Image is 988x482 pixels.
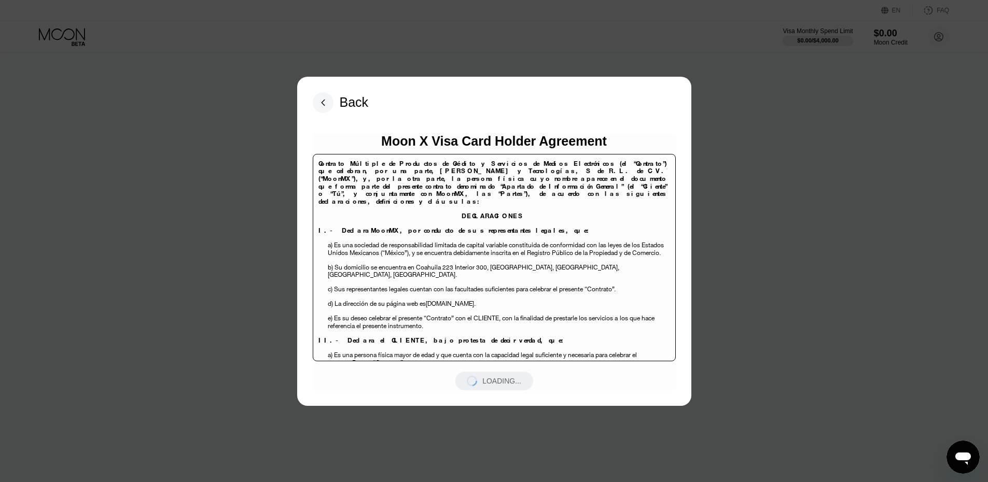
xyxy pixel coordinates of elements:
[328,299,331,308] span: d
[328,240,664,257] span: a) Es una sociedad de responsabilidad limitada de capital variable constituida de conformidad con...
[331,299,426,308] span: ) La dirección de su página web es
[318,174,667,198] span: y, por la otra parte, la persona física cuyo nombre aparece en el documento que forma parte del p...
[318,336,566,345] span: II.- Declara el CLIENTE, bajo protesta de decir verdad, que:
[416,263,618,272] span: Coahuila 223 Interior 300, [GEOGRAPHIC_DATA], [GEOGRAPHIC_DATA]
[328,263,619,279] span: , [GEOGRAPHIC_DATA], [GEOGRAPHIC_DATA].
[318,189,667,206] span: , las “Partes”), de acuerdo con las siguientes declaraciones, definiciones y cláusulas:
[610,314,618,322] span: s a
[328,350,637,367] span: a) Es una persona física mayor de edad y que cuenta con la capacidad legal suficiente y necesaria...
[328,285,331,293] span: c
[318,166,667,183] span: [PERSON_NAME] y Tecnologías, S de R.L. de C.V. (“MoonMX”),
[381,134,607,149] div: Moon X Visa Card Holder Agreement
[328,314,655,330] span: los que hace referencia el presente instrumento.
[313,92,369,113] div: Back
[331,285,616,293] span: ) Sus representantes legales cuentan con las facultades suficientes para celebrar el presente “Co...
[462,211,524,220] span: DECLARACIONES
[328,263,414,272] span: b) Su domicilio se encuentra en
[400,226,591,235] span: , por conducto de sus representantes legales, que:
[436,189,465,198] span: MoonMX
[318,159,667,176] span: Contrato Múltiple de Productos de Crédito y Servicios de Medios Electrónicos (el “Contrato”) que ...
[318,226,371,235] span: I.- Declara
[328,314,331,322] span: e
[947,441,980,474] iframe: Button to launch messaging window
[371,226,400,235] span: MoonMX
[331,314,610,322] span: ) Es su deseo celebrar el presente “Contrato” con el CLIENTE, con la finalidad de prestarle los s...
[426,299,476,308] span: [DOMAIN_NAME].
[340,95,369,110] div: Back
